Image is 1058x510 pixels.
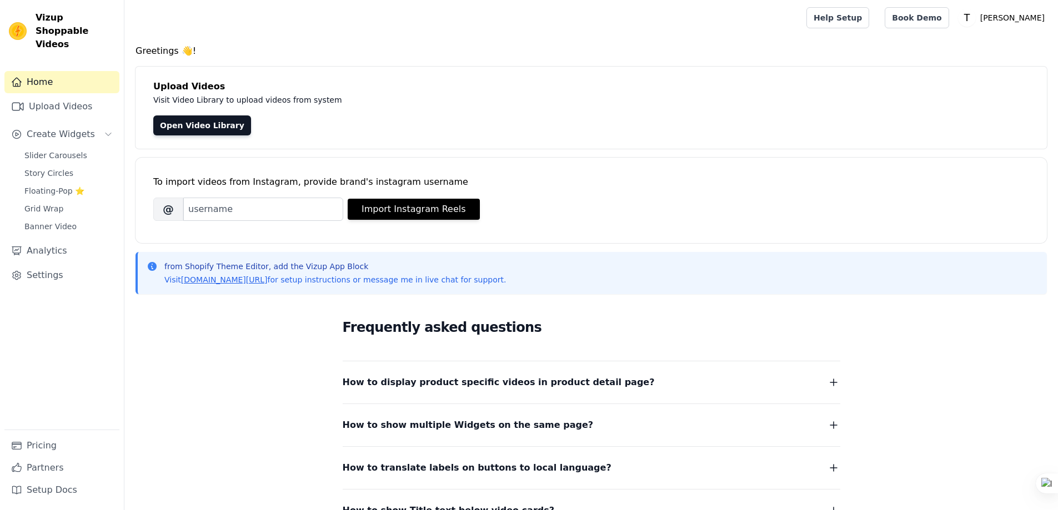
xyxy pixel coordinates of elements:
[348,199,480,220] button: Import Instagram Reels
[806,7,869,28] a: Help Setup
[885,7,949,28] a: Book Demo
[4,479,119,501] a: Setup Docs
[343,417,594,433] span: How to show multiple Widgets on the same page?
[343,460,840,476] button: How to translate labels on buttons to local language?
[18,148,119,163] a: Slider Carousels
[153,93,651,107] p: Visit Video Library to upload videos from system
[963,12,970,23] text: T
[4,240,119,262] a: Analytics
[27,128,95,141] span: Create Widgets
[4,457,119,479] a: Partners
[18,219,119,234] a: Banner Video
[4,435,119,457] a: Pricing
[9,22,27,40] img: Vizup
[343,460,611,476] span: How to translate labels on buttons to local language?
[18,183,119,199] a: Floating-Pop ⭐
[183,198,343,221] input: username
[164,274,506,285] p: Visit for setup instructions or message me in live chat for support.
[343,417,840,433] button: How to show multiple Widgets on the same page?
[24,203,63,214] span: Grid Wrap
[976,8,1049,28] p: [PERSON_NAME]
[153,198,183,221] span: @
[24,185,84,196] span: Floating-Pop ⭐
[164,261,506,272] p: from Shopify Theme Editor, add the Vizup App Block
[181,275,268,284] a: [DOMAIN_NAME][URL]
[343,316,840,339] h2: Frequently asked questions
[153,80,1029,93] h4: Upload Videos
[18,201,119,216] a: Grid Wrap
[24,168,73,179] span: Story Circles
[36,11,115,51] span: Vizup Shoppable Videos
[343,375,655,390] span: How to display product specific videos in product detail page?
[136,44,1047,58] h4: Greetings 👋!
[4,71,119,93] a: Home
[4,123,119,145] button: Create Widgets
[153,115,251,135] a: Open Video Library
[958,8,1049,28] button: T [PERSON_NAME]
[343,375,840,390] button: How to display product specific videos in product detail page?
[4,95,119,118] a: Upload Videos
[18,165,119,181] a: Story Circles
[24,221,77,232] span: Banner Video
[24,150,87,161] span: Slider Carousels
[153,175,1029,189] div: To import videos from Instagram, provide brand's instagram username
[4,264,119,286] a: Settings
